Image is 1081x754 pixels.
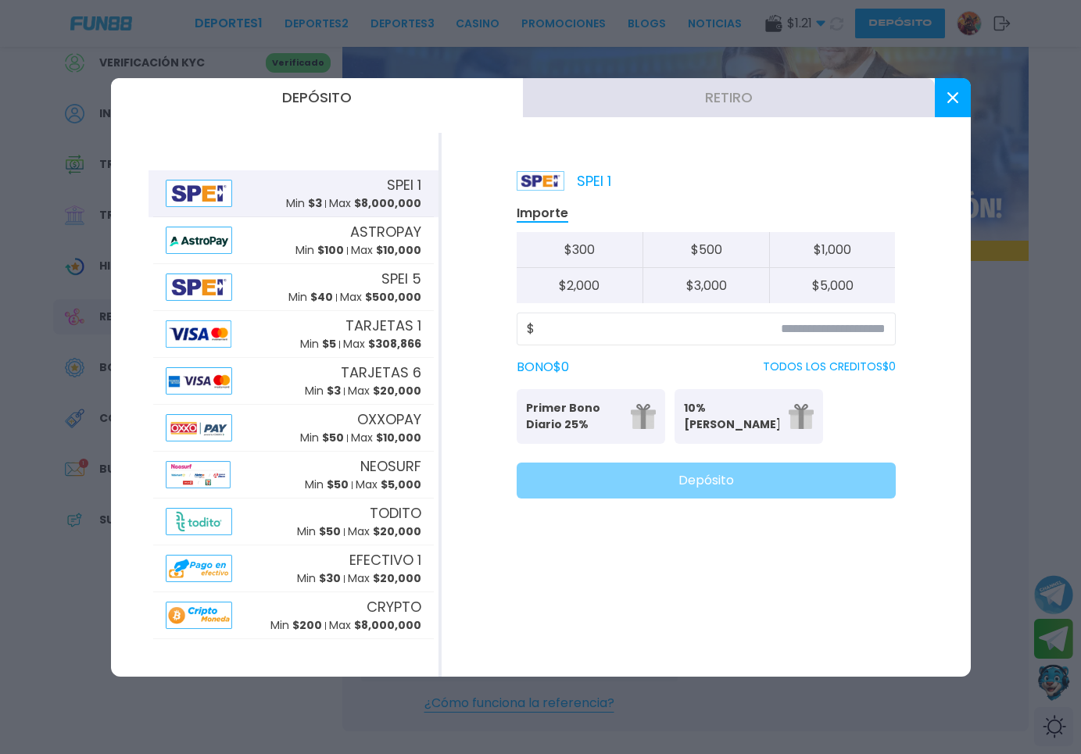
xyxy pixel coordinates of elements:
[329,617,421,634] p: Max
[684,400,779,433] p: 10% [PERSON_NAME]
[149,358,438,405] button: AlipayTARJETAS 6Min $3Max $20,000
[111,78,523,117] button: Depósito
[517,463,896,498] button: Depósito
[348,524,421,540] p: Max
[517,358,569,377] label: BONO $ 0
[319,524,341,539] span: $ 50
[319,570,341,586] span: $ 30
[149,452,438,498] button: AlipayNEOSURFMin $50Max $5,000
[357,409,421,430] span: OXXOPAY
[376,430,421,445] span: $ 10,000
[149,264,438,311] button: AlipaySPEI 5Min $40Max $500,000
[370,502,421,524] span: TODITO
[327,383,341,398] span: $ 3
[643,232,769,268] button: $500
[517,171,564,191] img: Platform Logo
[368,336,421,352] span: $ 308,866
[297,570,341,587] p: Min
[305,383,341,399] p: Min
[270,617,322,634] p: Min
[517,232,643,268] button: $300
[376,242,421,258] span: $ 10,000
[297,524,341,540] p: Min
[517,268,643,303] button: $2,000
[349,549,421,570] span: EFECTIVO 1
[166,461,231,488] img: Alipay
[292,617,322,633] span: $ 200
[341,362,421,383] span: TARJETAS 6
[322,430,344,445] span: $ 50
[286,195,322,212] p: Min
[166,273,233,301] img: Alipay
[300,430,344,446] p: Min
[517,205,568,223] p: Importe
[149,311,438,358] button: AlipayTARJETAS 1Min $5Max $308,866
[295,242,344,259] p: Min
[373,570,421,586] span: $ 20,000
[149,498,438,545] button: AlipayTODITOMin $50Max $20,000
[340,289,421,306] p: Max
[675,389,823,444] button: 10% [PERSON_NAME]
[789,404,814,429] img: gift
[310,289,333,305] span: $ 40
[354,617,421,633] span: $ 8,000,000
[367,596,421,617] span: CRYPTO
[166,414,233,441] img: Alipay
[149,405,438,452] button: AlipayOXXOPAYMin $50Max $10,000
[166,227,233,254] img: Alipay
[149,170,438,217] button: AlipaySPEI 1Min $3Max $8,000,000
[329,195,421,212] p: Max
[527,320,535,338] span: $
[308,195,322,211] span: $ 3
[373,524,421,539] span: $ 20,000
[343,336,421,352] p: Max
[373,383,421,398] span: $ 20,000
[166,508,233,535] img: Alipay
[517,170,611,191] p: SPEI 1
[149,592,438,639] button: AlipayCRYPTOMin $200Max $8,000,000
[631,404,656,429] img: gift
[526,400,621,433] p: Primer Bono Diario 25%
[166,320,231,348] img: Alipay
[381,477,421,492] span: $ 5,000
[149,217,438,264] button: AlipayASTROPAYMin $100Max $10,000
[322,336,336,352] span: $ 5
[345,315,421,336] span: TARJETAS 1
[381,268,421,289] span: SPEI 5
[523,78,935,117] button: Retiro
[769,232,896,268] button: $1,000
[351,430,421,446] p: Max
[365,289,421,305] span: $ 500,000
[387,174,421,195] span: SPEI 1
[354,195,421,211] span: $ 8,000,000
[350,221,421,242] span: ASTROPAY
[327,477,349,492] span: $ 50
[288,289,333,306] p: Min
[351,242,421,259] p: Max
[166,602,233,629] img: Alipay
[348,383,421,399] p: Max
[517,389,665,444] button: Primer Bono Diario 25%
[300,336,336,352] p: Min
[166,367,233,395] img: Alipay
[643,268,769,303] button: $3,000
[763,359,896,375] p: TODOS LOS CREDITOS $ 0
[305,477,349,493] p: Min
[348,570,421,587] p: Max
[317,242,344,258] span: $ 100
[166,180,233,207] img: Alipay
[356,477,421,493] p: Max
[769,268,896,303] button: $5,000
[360,456,421,477] span: NEOSURF
[149,545,438,592] button: AlipayEFECTIVO 1Min $30Max $20,000
[166,555,233,582] img: Alipay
